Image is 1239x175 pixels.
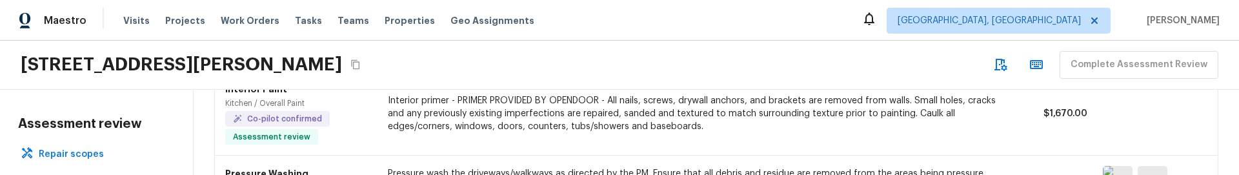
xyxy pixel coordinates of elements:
span: Maestro [44,14,86,27]
p: Co-pilot confirmed [247,114,322,124]
span: Teams [337,14,369,27]
span: Tasks [295,16,322,25]
span: Geo Assignments [450,14,534,27]
button: Copy Address [347,56,364,73]
span: Assessment review [228,130,316,143]
span: Projects [165,14,205,27]
p: $1,670.00 [1029,107,1087,120]
p: Repair scopes [39,148,167,161]
h2: [STREET_ADDRESS][PERSON_NAME] [21,53,342,76]
span: [GEOGRAPHIC_DATA], [GEOGRAPHIC_DATA] [898,14,1081,27]
p: Kitchen / Overall Paint [225,98,330,108]
span: [PERSON_NAME] [1142,14,1220,27]
p: Interior primer - PRIMER PROVIDED BY OPENDOOR - All nails, screws, drywall anchors, and brackets ... [388,94,1014,133]
span: Visits [123,14,150,27]
span: Work Orders [221,14,279,27]
span: Properties [385,14,435,27]
h4: Assessment review [18,116,175,132]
